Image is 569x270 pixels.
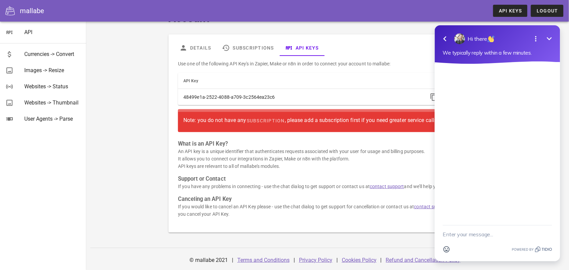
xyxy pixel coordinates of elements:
[536,8,558,13] span: Logout
[336,252,338,268] div: |
[24,67,81,73] div: Images -> Resize
[183,79,198,83] span: API Key
[414,204,449,209] a: contact support
[24,29,81,35] div: API
[183,115,472,127] div: Note: you do not have any , please add a subscription first if you need greater service calls count.
[246,115,285,127] a: subscription
[178,140,477,148] h3: What is an API Key?
[294,252,295,268] div: |
[426,18,569,270] iframe: Tidio Chat
[174,40,217,56] a: Details
[178,73,422,89] th: API Key: Not sorted. Activate to sort ascending.
[24,83,81,90] div: Websites -> Status
[381,252,382,268] div: |
[178,175,477,183] h3: Support or Contact
[499,8,522,13] span: API Keys
[178,203,477,218] p: If you would like to cancel an API Key please - use the chat dialog to get support for cancellati...
[178,183,477,190] p: If you have any problems in connecting - use the chat dialog to get support or contact us at and ...
[237,257,290,263] a: Terms and Conditions
[24,116,81,122] div: User Agents -> Parse
[24,51,81,57] div: Currencies -> Convert
[185,252,232,268] div: © mallabe 2021
[24,99,81,106] div: Websites -> Thumbnail
[178,89,422,105] td: 48499e1a-2522-4088-a709-3c2564ea23c6
[299,257,332,263] a: Privacy Policy
[232,252,233,268] div: |
[178,148,477,170] p: An API key is a unique identifier that authenticates requests associated with your user for usage...
[531,5,564,17] button: Logout
[342,257,377,263] a: Cookies Policy
[178,196,477,203] h3: Canceling an API Key
[217,40,279,56] a: Subscriptions
[20,6,44,16] div: mallabe
[279,40,324,56] a: API Keys
[178,60,477,67] p: Use one of the following API Key's in Zapier, Make or n8n in order to connect your account to mal...
[370,184,404,189] a: contact support
[493,5,528,17] a: API Keys
[386,257,460,263] a: Refund and Cancellation Policy
[246,118,285,123] span: subscription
